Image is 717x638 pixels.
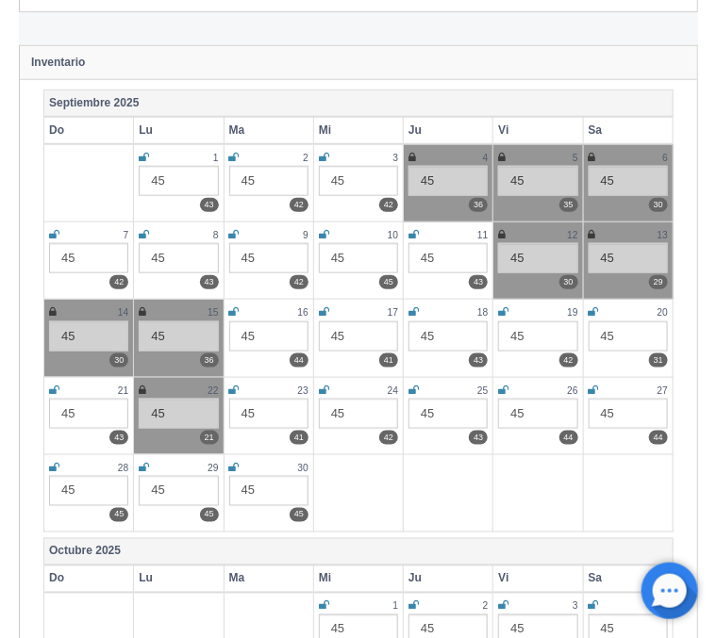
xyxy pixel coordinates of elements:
[589,321,668,352] div: 45
[589,399,668,429] div: 45
[573,601,578,612] small: 3
[213,153,219,163] small: 1
[44,538,674,565] th: Octubre 2025
[409,166,488,196] div: 45
[559,431,578,445] label: 44
[559,275,578,289] label: 30
[200,508,219,522] label: 45
[49,476,128,506] div: 45
[134,565,224,593] th: Lu
[404,117,493,144] th: Ju
[649,431,668,445] label: 44
[567,385,577,396] small: 26
[477,307,488,318] small: 18
[200,198,219,212] label: 43
[208,385,218,396] small: 22
[649,198,668,212] label: 30
[573,153,578,163] small: 5
[124,230,129,240] small: 7
[118,385,128,396] small: 21
[498,166,577,196] div: 45
[49,243,128,273] div: 45
[392,153,398,163] small: 3
[298,307,308,318] small: 16
[139,243,218,273] div: 45
[319,399,398,429] div: 45
[409,321,488,352] div: 45
[319,321,398,352] div: 45
[49,321,128,352] div: 45
[313,565,403,593] th: Mi
[44,90,674,117] th: Septiembre 2025
[477,230,488,240] small: 11
[290,508,308,522] label: 45
[229,321,308,352] div: 45
[229,166,308,196] div: 45
[559,353,578,368] label: 42
[109,508,128,522] label: 45
[229,399,308,429] div: 45
[213,230,219,240] small: 8
[118,463,128,473] small: 28
[483,153,489,163] small: 4
[658,307,668,318] small: 20
[469,198,488,212] label: 36
[379,353,398,368] label: 41
[229,243,308,273] div: 45
[290,198,308,212] label: 42
[139,399,218,429] div: 45
[200,275,219,289] label: 43
[589,243,668,273] div: 45
[498,399,577,429] div: 45
[388,385,398,396] small: 24
[567,307,577,318] small: 19
[109,431,128,445] label: 43
[567,230,577,240] small: 12
[658,385,668,396] small: 27
[379,198,398,212] label: 42
[662,153,668,163] small: 6
[409,399,488,429] div: 45
[583,565,673,593] th: Sa
[469,431,488,445] label: 43
[583,117,673,144] th: Sa
[200,431,219,445] label: 21
[139,166,218,196] div: 45
[298,463,308,473] small: 30
[200,353,219,368] label: 36
[649,353,668,368] label: 31
[498,243,577,273] div: 45
[313,117,403,144] th: Mi
[469,353,488,368] label: 43
[139,321,218,352] div: 45
[589,166,668,196] div: 45
[109,275,128,289] label: 42
[469,275,488,289] label: 43
[559,198,578,212] label: 35
[319,243,398,273] div: 45
[118,307,128,318] small: 14
[493,565,583,593] th: Vi
[477,385,488,396] small: 25
[392,601,398,612] small: 1
[290,353,308,368] label: 44
[290,275,308,289] label: 42
[290,431,308,445] label: 41
[134,117,224,144] th: Lu
[224,117,313,144] th: Ma
[404,565,493,593] th: Ju
[319,166,398,196] div: 45
[379,431,398,445] label: 42
[31,56,85,69] strong: Inventario
[303,153,308,163] small: 2
[649,275,668,289] label: 29
[109,353,128,368] label: 30
[379,275,398,289] label: 45
[44,117,134,144] th: Do
[49,399,128,429] div: 45
[409,243,488,273] div: 45
[208,463,218,473] small: 29
[483,601,489,612] small: 2
[388,307,398,318] small: 17
[303,230,308,240] small: 9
